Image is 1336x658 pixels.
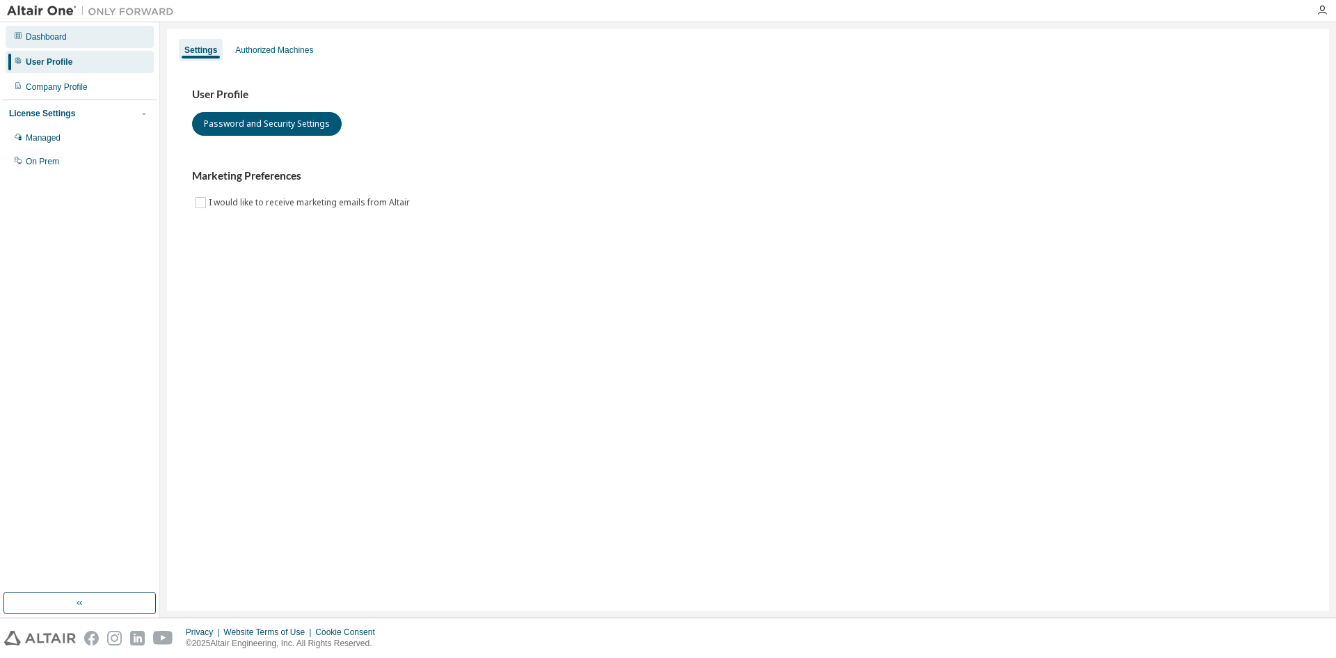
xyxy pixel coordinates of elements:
div: Authorized Machines [235,45,313,56]
label: I would like to receive marketing emails from Altair [209,194,413,211]
button: Password and Security Settings [192,112,342,136]
div: License Settings [9,108,75,119]
div: On Prem [26,156,59,167]
div: Company Profile [26,81,88,93]
p: © 2025 Altair Engineering, Inc. All Rights Reserved. [186,638,383,650]
div: Managed [26,132,61,143]
div: Dashboard [26,31,67,42]
img: facebook.svg [84,631,99,645]
img: youtube.svg [153,631,173,645]
div: User Profile [26,56,72,68]
img: instagram.svg [107,631,122,645]
img: linkedin.svg [130,631,145,645]
div: Website Terms of Use [223,627,315,638]
div: Cookie Consent [315,627,383,638]
img: Altair One [7,4,181,18]
img: altair_logo.svg [4,631,76,645]
h3: Marketing Preferences [192,169,1304,183]
div: Settings [184,45,217,56]
div: Privacy [186,627,223,638]
h3: User Profile [192,88,1304,102]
